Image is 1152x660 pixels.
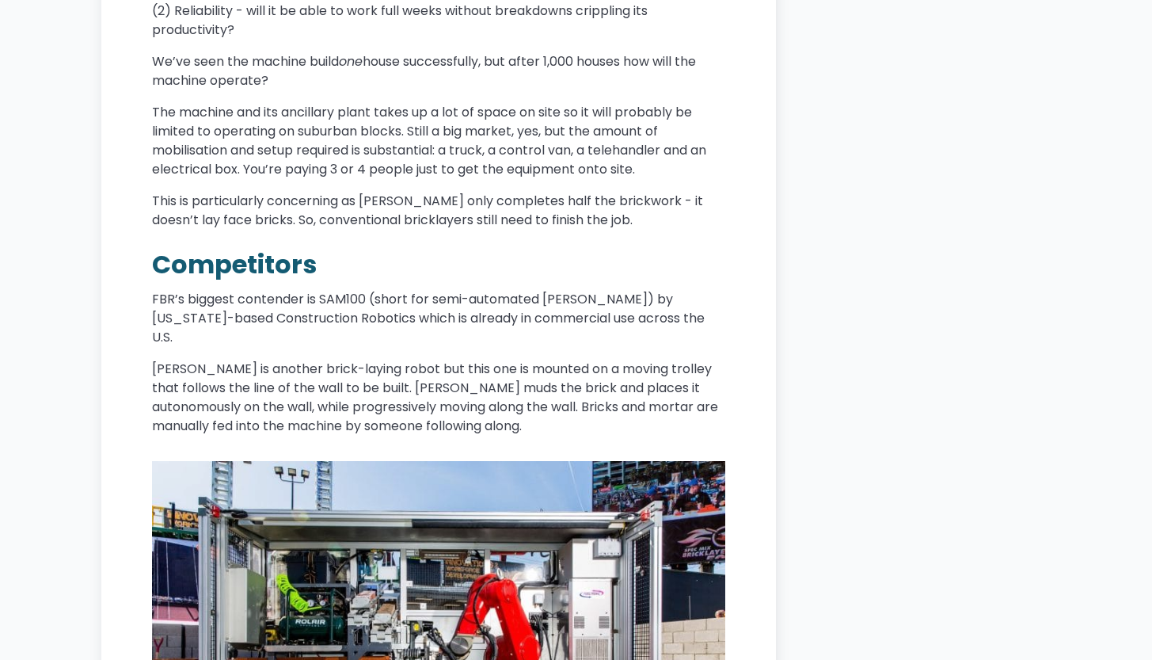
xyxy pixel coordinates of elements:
[152,246,317,282] strong: Competitors
[152,192,725,230] p: This is particularly concerning as [PERSON_NAME] only completes half the brickwork - it doesn’t l...
[152,103,725,179] p: The machine and its ancillary plant takes up a lot of space on site so it will probably be limite...
[339,52,363,71] em: one
[152,52,725,90] p: We’ve seen the machine build house successfully, but after 1,000 houses how will the machine oper...
[152,360,725,436] p: [PERSON_NAME] is another brick-laying robot but this one is mounted on a moving trolley that foll...
[152,2,725,40] p: (2) Reliability - will it be able to work full weeks without breakdowns crippling its productivity?
[152,290,725,347] p: FBR’s biggest contender is SAM100 (short for semi-automated [PERSON_NAME]) by [US_STATE]-based Co...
